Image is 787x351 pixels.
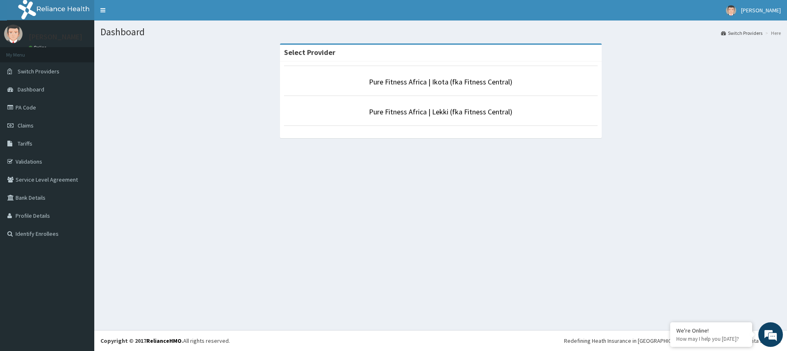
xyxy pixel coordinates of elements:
span: Claims [18,122,34,129]
h1: Dashboard [100,27,781,37]
p: How may I help you today? [676,335,746,342]
span: Dashboard [18,86,44,93]
span: Switch Providers [18,68,59,75]
a: RelianceHMO [146,337,182,344]
a: Online [29,45,48,50]
img: User Image [726,5,736,16]
footer: All rights reserved. [94,330,787,351]
p: [PERSON_NAME] [29,33,82,41]
a: Pure Fitness Africa | Ikota (fka Fitness Central) [369,77,512,87]
div: We're Online! [676,327,746,334]
strong: Select Provider [284,48,335,57]
span: Tariffs [18,140,32,147]
a: Pure Fitness Africa | Lekki (fka Fitness Central) [369,107,512,116]
a: Switch Providers [721,30,762,36]
li: Here [763,30,781,36]
img: User Image [4,25,23,43]
div: Redefining Heath Insurance in [GEOGRAPHIC_DATA] using Telemedicine and Data Science! [564,337,781,345]
strong: Copyright © 2017 . [100,337,183,344]
span: [PERSON_NAME] [741,7,781,14]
